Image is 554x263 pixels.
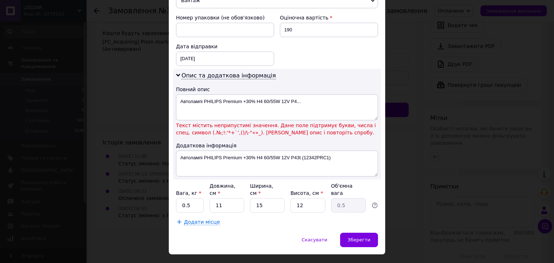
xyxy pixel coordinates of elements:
label: Ширина, см [250,183,273,196]
span: Зберегти [348,237,370,242]
label: Вага, кг [176,190,201,196]
div: Номер упаковки (не обов'язково) [176,14,274,21]
label: Довжина, см [210,183,236,196]
div: Повний опис [176,86,378,93]
textarea: Автолампі PHILIPS Premium +30% H4 60/55W 12V P4... [176,94,378,120]
div: Об'ємна вага [331,182,366,197]
textarea: Автолампі PHILIPS Premium +30% H4 60/55W 12V P43t (12342PRC1) [176,151,378,177]
div: Додаткова інформація [176,142,378,149]
div: Оціночна вартість [280,14,378,21]
span: Опис та додаткова інформація [181,72,276,79]
span: Скасувати [302,237,327,242]
span: Додати місце [184,219,220,225]
span: Текст містить неприпустимі значення. Дане поле підтримує букви, числа і спец. символ (.№;!:'*+`’,... [176,122,378,136]
div: Дата відправки [176,43,274,50]
label: Висота, см [290,190,323,196]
